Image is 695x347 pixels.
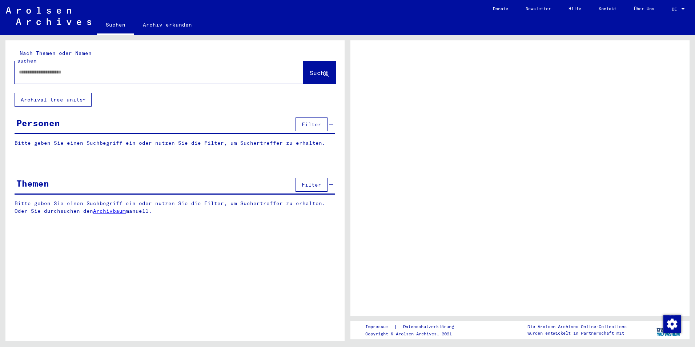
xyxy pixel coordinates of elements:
[663,315,681,333] img: Zustimmung ändern
[304,61,336,84] button: Suche
[655,321,682,339] img: yv_logo.png
[16,177,49,190] div: Themen
[663,315,680,332] div: Zustimmung ändern
[397,323,463,331] a: Datenschutzerklärung
[365,323,463,331] div: |
[15,200,336,215] p: Bitte geben Sie einen Suchbegriff ein oder nutzen Sie die Filter, um Suchertreffer zu erhalten. O...
[365,331,463,337] p: Copyright © Arolsen Archives, 2021
[17,50,92,64] mat-label: Nach Themen oder Namen suchen
[134,16,201,33] a: Archiv erkunden
[296,178,328,192] button: Filter
[527,323,627,330] p: Die Arolsen Archives Online-Collections
[365,323,394,331] a: Impressum
[93,208,126,214] a: Archivbaum
[15,93,92,107] button: Archival tree units
[6,7,91,25] img: Arolsen_neg.svg
[302,121,321,128] span: Filter
[16,116,60,129] div: Personen
[310,69,328,76] span: Suche
[296,117,328,131] button: Filter
[97,16,134,35] a: Suchen
[302,182,321,188] span: Filter
[527,330,627,336] p: wurden entwickelt in Partnerschaft mit
[15,139,335,147] p: Bitte geben Sie einen Suchbegriff ein oder nutzen Sie die Filter, um Suchertreffer zu erhalten.
[672,7,680,12] span: DE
